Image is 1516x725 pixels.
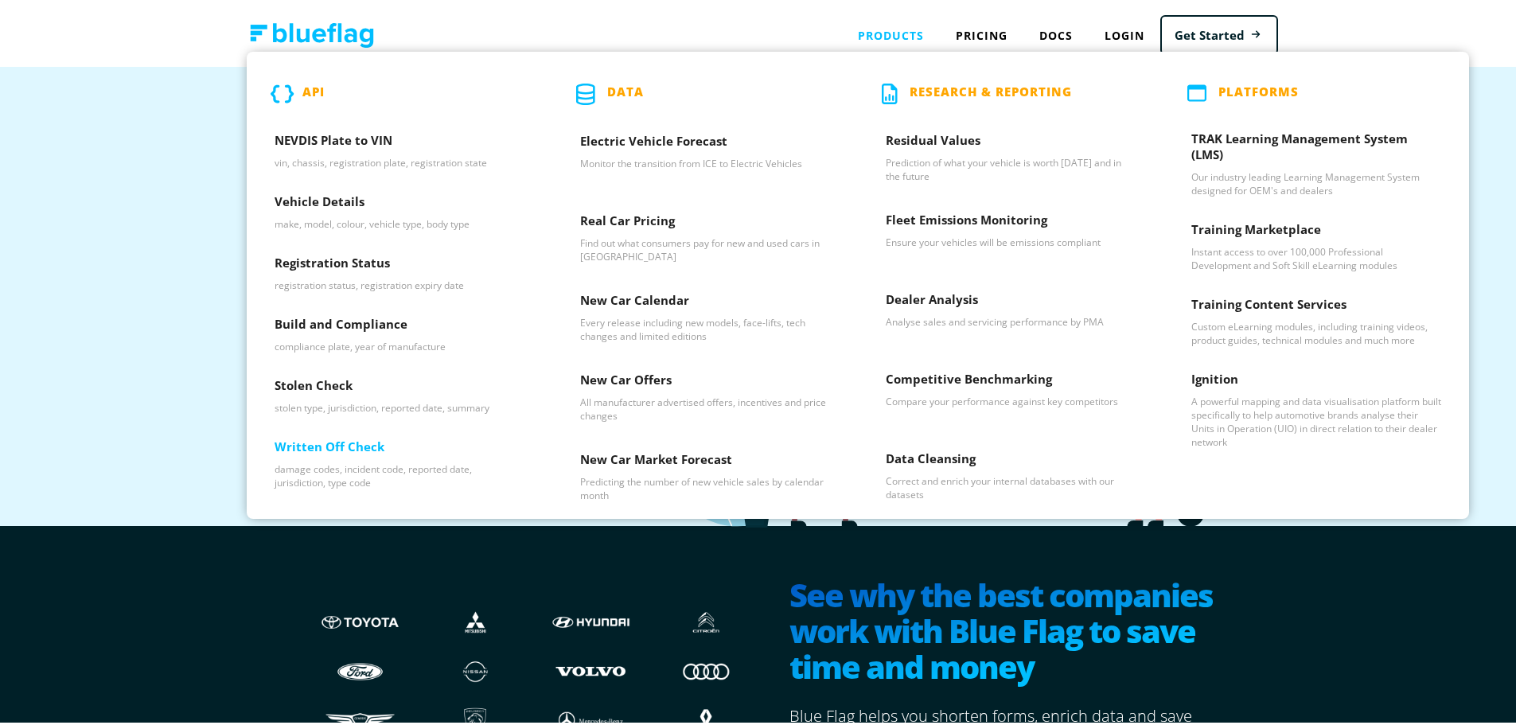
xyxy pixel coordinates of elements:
[580,209,830,233] h3: Real Car Pricing
[580,154,830,167] p: Monitor the transition from ICE to Electric Vehicles
[434,604,517,634] img: Mistubishi logo
[858,197,1163,276] a: Fleet Emissions Monitoring - Ensure your vehicles will be emissions compliant
[886,209,1136,232] h3: Fleet Emissions Monitoring
[275,251,524,275] h3: Registration Status
[247,301,552,362] a: Build and Compliance - compliance plate, year of manufacture
[552,277,858,357] a: New Car Calendar - Every release including new models, face-lifts, tech changes and limited editions
[910,80,1072,102] p: Research & Reporting
[275,214,524,228] p: make, model, colour, vehicle type, body type
[275,153,524,166] p: vin, chassis, registration plate, registration state
[886,392,1136,405] p: Compare your performance against key competitors
[1023,16,1089,49] a: Docs
[580,313,830,340] p: Every release including new models, face-lifts, tech changes and limited editions
[549,653,633,683] img: Volvo logo
[552,118,858,197] a: Electric Vehicle Forecast - Monitor the transition from ICE to Electric Vehicles
[1191,317,1441,344] p: Custom eLearning modules, including training videos, product guides, technical modules and much more
[886,153,1136,180] p: Prediction of what your vehicle is worth [DATE] and in the future
[940,16,1023,49] a: Pricing
[886,447,1136,471] h3: Data Cleansing
[1191,392,1441,446] p: A powerful mapping and data visualisation platform built specifically to help automotive brands a...
[552,197,858,277] a: Real Car Pricing - Find out what consumers pay for new and used cars in Australia
[275,435,524,459] h3: Written Off Check
[275,398,524,411] p: stolen type, jurisdiction, reported date, summary
[434,653,517,683] img: Nissan logo
[858,276,1163,356] a: Dealer Analysis - Analyse sales and servicing performance by PMA
[275,275,524,289] p: registration status, registration expiry date
[607,80,644,102] p: Data
[886,312,1136,325] p: Analyse sales and servicing performance by PMA
[580,392,830,419] p: All manufacturer advertised offers, incentives and price changes
[247,423,552,498] a: Written Off Check - damage codes, incident code, reported date, jurisdiction, type code
[1191,127,1441,167] h3: TRAK Learning Management System (LMS)
[247,178,552,240] a: Vehicle Details - make, model, colour, vehicle type, body type
[275,374,524,398] h3: Stolen Check
[275,313,524,337] h3: Build and Compliance
[580,368,830,392] h3: New Car Offers
[247,240,552,301] a: Registration Status - registration status, registration expiry date
[580,448,830,472] h3: New Car Market Forecast
[886,288,1136,312] h3: Dealer Analysis
[1191,167,1441,194] p: Our industry leading Learning Management System designed for OEM's and dealers
[580,289,830,313] h3: New Car Calendar
[1191,242,1441,269] p: Instant access to over 100,000 Professional Development and Soft Skill eLearning modules
[1163,206,1469,281] a: Training Marketplace - Instant access to over 100,000 Professional Development and Soft Skill eLe...
[1163,281,1469,356] a: Training Content Services - Custom eLearning modules, including training videos, product guides, ...
[1191,293,1441,317] h3: Training Content Services
[275,190,524,214] h3: Vehicle Details
[858,356,1163,435] a: Competitive Benchmarking - Compare your performance against key competitors
[250,20,374,45] img: Blue Flag logo
[580,130,830,154] h3: Electric Vehicle Forecast
[664,653,748,683] img: Audi logo
[886,471,1136,498] p: Correct and enrich your internal databases with our datasets
[1191,368,1441,392] h3: Ignition
[1218,80,1299,99] p: PLATFORMS
[886,368,1136,392] h3: Competitive Benchmarking
[1163,115,1469,206] a: TRAK Learning Management System (LMS) - Our industry leading Learning Management System designed ...
[886,129,1136,153] h3: Residual Values
[247,117,552,178] a: NEVDIS Plate to VIN - vin, chassis, registration plate, registration state
[552,357,858,436] a: New Car Offers - All manufacturer advertised offers, incentives and price changes
[275,459,524,486] p: damage codes, incident code, reported date, jurisdiction, type code
[275,129,524,153] h3: NEVDIS Plate to VIN
[318,653,402,683] img: Ford logo
[1163,356,1469,458] a: Ignition - A powerful mapping and data visualisation platform built specifically to help automoti...
[1160,12,1278,53] a: Get Started
[842,16,940,49] div: Products
[580,233,830,260] p: Find out what consumers pay for new and used cars in [GEOGRAPHIC_DATA]
[549,604,633,634] img: Hyundai logo
[318,604,402,634] img: Toyota logo
[886,232,1136,246] p: Ensure your vehicles will be emissions compliant
[858,117,1163,197] a: Residual Values - Prediction of what your vehicle is worth today and in the future
[302,80,325,102] p: API
[552,436,858,516] a: New Car Market Forecast - Predicting the number of new vehicle sales by calendar month
[1089,16,1160,49] a: Login to Blue Flag application
[275,337,524,350] p: compliance plate, year of manufacture
[580,472,830,499] p: Predicting the number of new vehicle sales by calendar month
[247,362,552,423] a: Stolen Check - stolen type, jurisdiction, reported date, summary
[1191,218,1441,242] h3: Training Marketplace
[858,435,1163,515] a: Data Cleansing - Correct and enrich your internal databases with our datasets
[789,574,1226,685] h2: See why the best companies work with Blue Flag to save time and money
[664,604,748,634] img: Citroen logo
